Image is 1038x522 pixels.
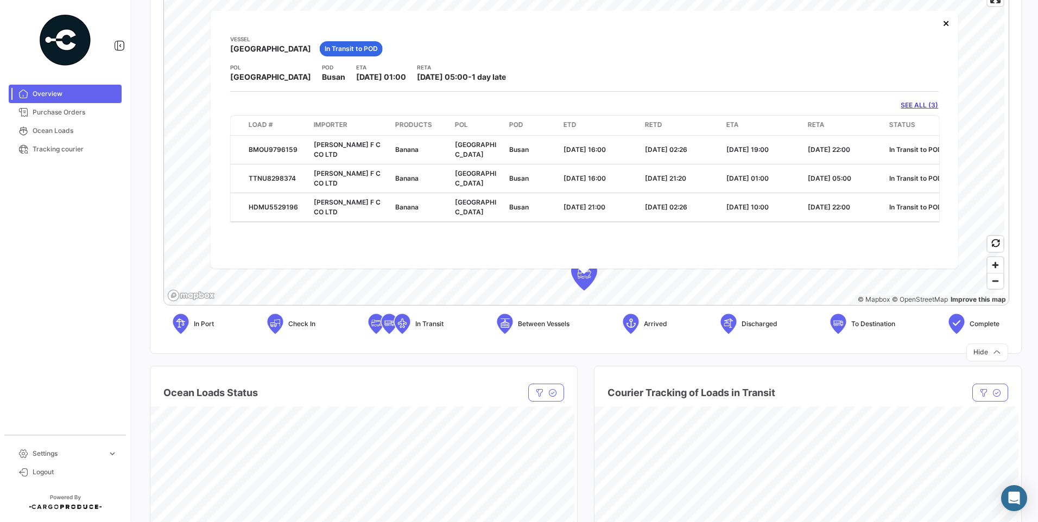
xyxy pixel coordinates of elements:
[415,319,444,329] span: In Transit
[33,467,117,477] span: Logout
[889,202,942,211] span: In Transit to POD
[808,202,850,211] span: [DATE] 22:00
[564,174,606,182] span: [DATE] 16:00
[230,72,311,82] span: [GEOGRAPHIC_DATA]
[314,140,381,158] span: [PERSON_NAME] F C CO LTD
[167,289,215,302] a: Mapbox logo
[468,72,472,81] span: -
[322,72,345,82] span: Busan
[417,72,468,81] span: [DATE] 05:00
[9,103,122,122] a: Purchase Orders
[571,258,597,290] div: Map marker
[726,174,769,182] span: [DATE] 01:00
[33,89,117,99] span: Overview
[885,115,953,135] datatable-header-cell: Status
[455,140,496,158] span: [GEOGRAPHIC_DATA]
[455,198,496,215] span: [GEOGRAPHIC_DATA]
[230,43,311,54] span: [GEOGRAPHIC_DATA]
[564,119,577,129] span: ETD
[988,273,1003,289] button: Zoom out
[641,115,722,135] datatable-header-cell: RETD
[455,119,468,129] span: POL
[935,12,957,34] button: Close popup
[726,202,769,211] span: [DATE] 10:00
[395,202,419,211] span: Banana
[163,385,258,400] h4: Ocean Loads Status
[858,295,890,303] a: Mapbox
[244,115,309,135] datatable-header-cell: Load #
[559,115,641,135] datatable-header-cell: ETD
[9,85,122,103] a: Overview
[230,35,311,43] app-card-info-title: Vessel
[509,202,529,211] span: Busan
[645,174,686,182] span: [DATE] 21:20
[395,145,419,153] span: Banana
[564,145,606,153] span: [DATE] 16:00
[645,119,662,129] span: RETD
[889,119,915,129] span: Status
[726,119,739,129] span: ETA
[901,100,938,110] a: SEE ALL (3)
[356,72,406,81] span: [DATE] 01:00
[9,140,122,158] a: Tracking courier
[726,145,769,153] span: [DATE] 19:00
[314,169,381,187] span: [PERSON_NAME] F C CO LTD
[451,115,505,135] datatable-header-cell: POL
[892,295,948,303] a: OpenStreetMap
[322,63,345,72] app-card-info-title: POD
[509,145,529,153] span: Busan
[309,115,391,135] datatable-header-cell: Importer
[325,44,378,54] span: In Transit to POD
[194,319,214,329] span: In Port
[1001,485,1027,511] div: Abrir Intercom Messenger
[509,119,523,129] span: POD
[851,319,895,329] span: To Destination
[395,119,432,129] span: Products
[564,202,605,211] span: [DATE] 21:00
[249,173,305,183] div: TTNU8298374
[356,63,406,72] app-card-info-title: ETA
[505,115,559,135] datatable-header-cell: POD
[808,145,850,153] span: [DATE] 22:00
[314,198,381,215] span: [PERSON_NAME] F C CO LTD
[230,63,311,72] app-card-info-title: POL
[988,273,1003,289] span: Zoom out
[988,257,1003,273] button: Zoom in
[455,169,496,187] span: [GEOGRAPHIC_DATA]
[249,144,305,154] div: BMOU9796159
[645,202,687,211] span: [DATE] 02:26
[645,145,687,153] span: [DATE] 02:26
[808,174,851,182] span: [DATE] 05:00
[391,115,451,135] datatable-header-cell: Products
[966,343,1008,361] button: Hide
[33,126,117,136] span: Ocean Loads
[38,13,92,67] img: powered-by.png
[9,122,122,140] a: Ocean Loads
[33,449,103,459] span: Settings
[889,145,942,153] span: In Transit to POD
[889,174,942,182] span: In Transit to POD
[951,295,1006,303] a: Map feedback
[417,63,506,72] app-card-info-title: RETA
[607,385,775,400] h4: Courier Tracking of Loads in Transit
[808,119,825,129] span: RETA
[314,119,347,129] span: Importer
[509,174,529,182] span: Busan
[249,119,273,129] span: Load #
[288,319,315,329] span: Check In
[249,202,305,212] div: HDMU5529196
[518,319,569,329] span: Between Vessels
[107,449,117,459] span: expand_more
[33,144,117,154] span: Tracking courier
[472,72,506,81] span: 1 day late
[803,115,885,135] datatable-header-cell: RETA
[722,115,803,135] datatable-header-cell: ETA
[742,319,777,329] span: Discharged
[970,319,999,329] span: Complete
[33,107,117,117] span: Purchase Orders
[395,174,419,182] span: Banana
[644,319,667,329] span: Arrived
